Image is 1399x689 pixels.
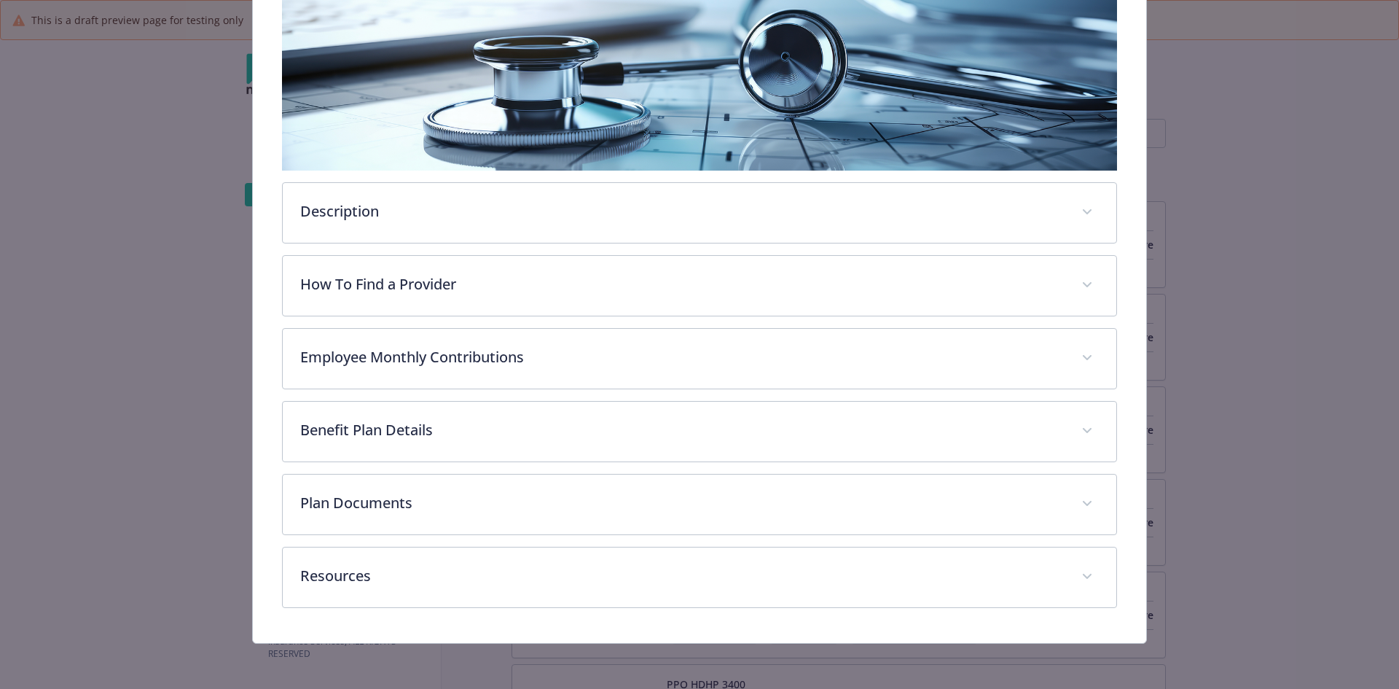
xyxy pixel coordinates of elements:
div: Employee Monthly Contributions [283,329,1117,389]
p: Description [300,201,1065,222]
p: Plan Documents [300,492,1065,514]
p: Benefit Plan Details [300,419,1065,441]
p: Employee Monthly Contributions [300,346,1065,368]
p: Resources [300,565,1065,587]
div: Description [283,183,1117,243]
div: Benefit Plan Details [283,402,1117,462]
div: Resources [283,548,1117,607]
p: How To Find a Provider [300,273,1065,295]
div: How To Find a Provider [283,256,1117,316]
div: Plan Documents [283,475,1117,534]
